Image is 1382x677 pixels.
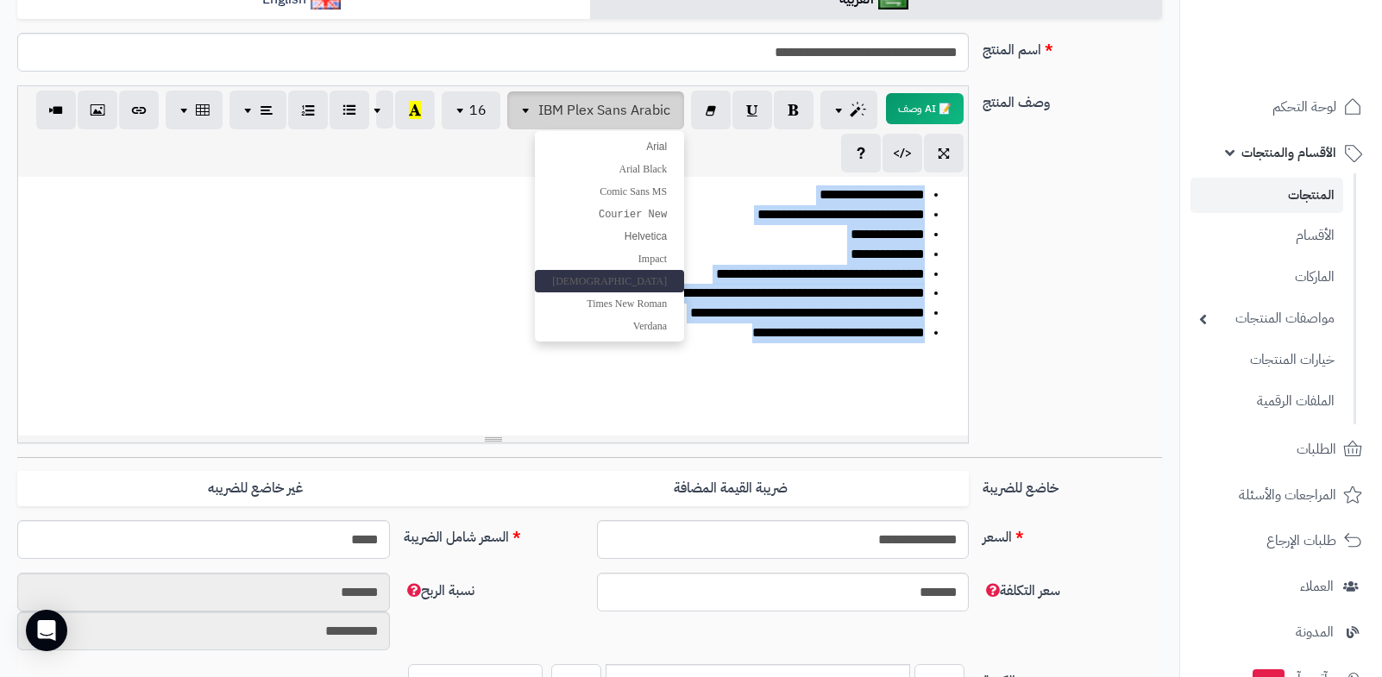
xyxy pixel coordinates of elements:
img: logo-2.png [1265,17,1366,53]
a: Arial Black [535,158,684,180]
label: غير خاضع للضريبه [17,471,493,506]
span: لوحة التحكم [1272,95,1336,119]
a: العملاء [1190,566,1372,607]
a: المنتجات [1190,178,1343,213]
span: 16 [469,100,487,121]
button: 16 [442,91,500,129]
span: Helvetica [625,230,667,242]
a: مواصفات المنتجات [1190,300,1343,337]
span: المدونة [1296,620,1334,644]
span: Arial Black [619,163,668,175]
a: الطلبات [1190,429,1372,470]
span: Comic Sans MS [600,185,667,197]
a: لوحة التحكم [1190,86,1372,128]
a: Helvetica [535,225,684,248]
button: 📝 AI وصف [886,93,964,124]
span: العملاء [1300,574,1334,599]
span: سعر التكلفة [983,580,1060,601]
a: الأقسام [1190,217,1343,254]
a: الملفات الرقمية [1190,383,1343,420]
span: المراجعات والأسئلة [1239,483,1336,507]
label: السعر شامل الضريبة [397,520,590,548]
label: خاضع للضريبة [976,471,1169,498]
span: طلبات الإرجاع [1266,529,1336,553]
span: IBM Plex Sans Arabic [538,100,670,121]
span: Arial [646,141,667,153]
label: وصف المنتج [976,85,1169,113]
a: المراجعات والأسئلة [1190,474,1372,516]
span: Impact [638,253,667,265]
button: IBM Plex Sans Arabic [507,91,684,129]
span: [DEMOGRAPHIC_DATA] [552,275,667,287]
a: Courier New [535,203,684,225]
label: اسم المنتج [976,33,1169,60]
label: ضريبة القيمة المضافة [493,471,970,506]
span: نسبة الربح [404,580,474,601]
a: Verdana [535,315,684,337]
div: Open Intercom Messenger [26,610,67,651]
a: [DEMOGRAPHIC_DATA] [535,270,684,292]
span: الطلبات [1297,437,1336,461]
a: خيارات المنتجات [1190,342,1343,379]
a: طلبات الإرجاع [1190,520,1372,561]
span: Courier New [599,209,667,221]
a: Impact [535,248,684,270]
a: المدونة [1190,611,1372,653]
label: السعر [976,520,1169,548]
a: Comic Sans MS [535,180,684,203]
a: Arial [535,135,684,158]
a: الماركات [1190,259,1343,296]
span: Times New Roman [587,298,667,310]
span: Verdana [633,320,667,332]
a: Times New Roman [535,292,684,315]
span: الأقسام والمنتجات [1241,141,1336,165]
